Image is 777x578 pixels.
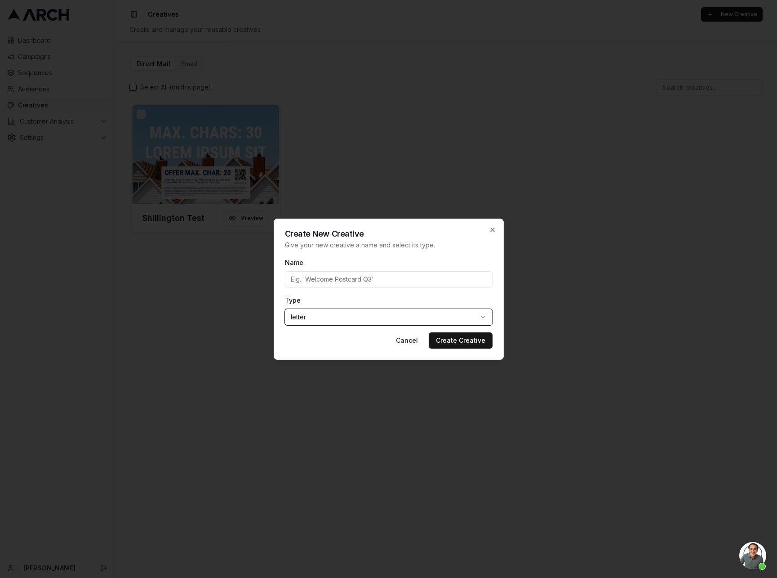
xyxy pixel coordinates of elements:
[389,332,425,349] button: Cancel
[285,259,303,266] label: Name
[429,332,493,349] button: Create Creative
[285,271,493,287] input: E.g. 'Welcome Postcard Q3'
[285,230,493,238] h2: Create New Creative
[285,241,493,250] p: Give your new creative a name and select its type.
[285,296,301,304] label: Type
